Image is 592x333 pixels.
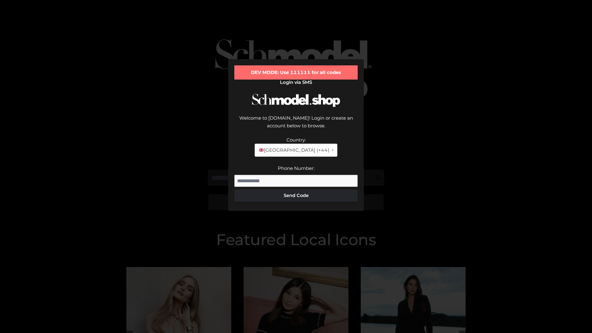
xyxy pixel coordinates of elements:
img: 🇬🇧 [259,148,264,152]
div: Welcome to [DOMAIN_NAME]! Login or create an account below to browse. [234,114,358,136]
div: DEV MODE: Use 111111 for all codes [234,65,358,80]
span: [GEOGRAPHIC_DATA] (+44) [258,146,329,154]
img: Schmodel Logo [250,88,342,113]
label: Country: [286,137,306,143]
label: Phone Number: [278,165,314,171]
h2: Login via SMS [234,80,358,85]
button: Send Code [234,189,358,202]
